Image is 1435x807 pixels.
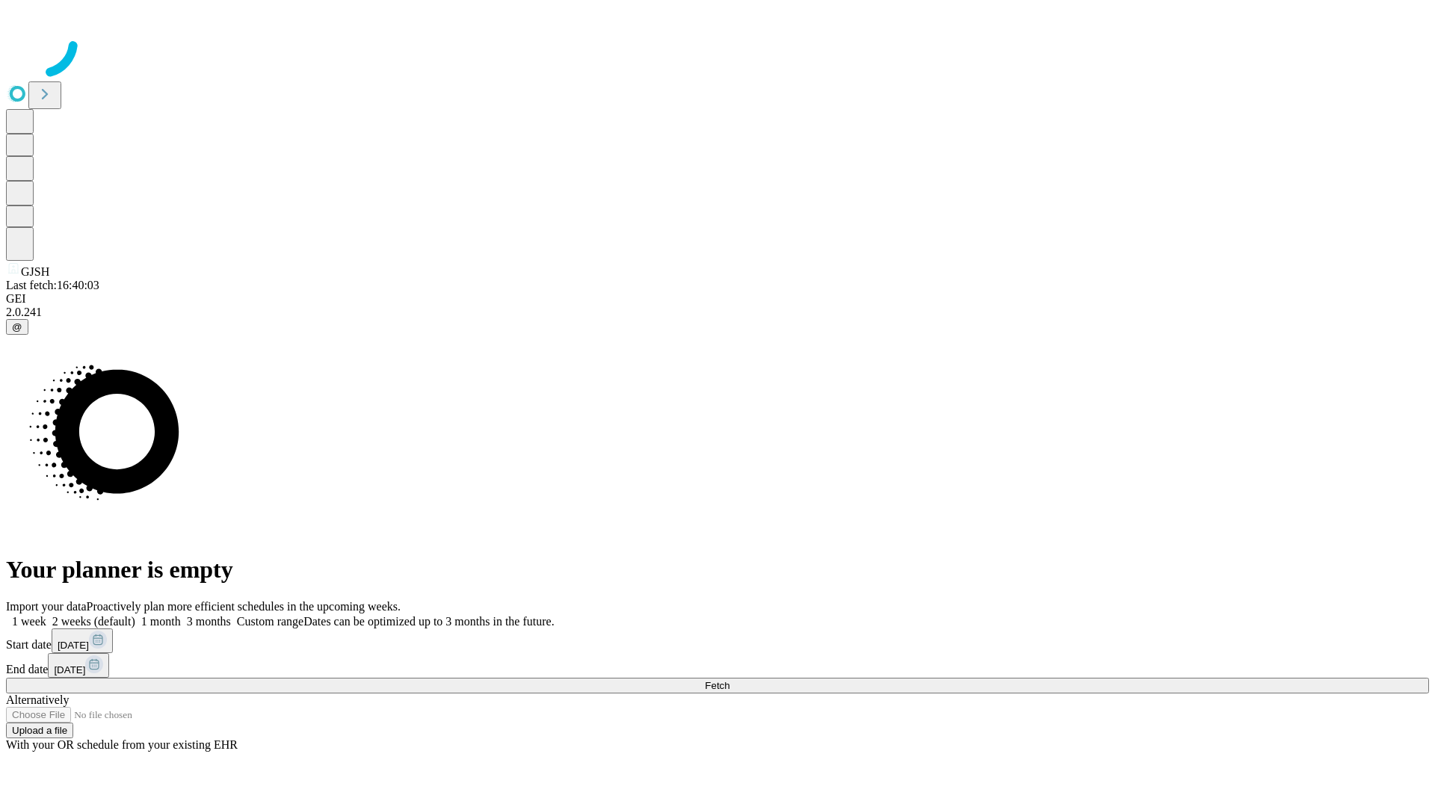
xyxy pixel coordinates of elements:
[6,628,1429,653] div: Start date
[6,306,1429,319] div: 2.0.241
[6,738,238,751] span: With your OR schedule from your existing EHR
[6,723,73,738] button: Upload a file
[237,615,303,628] span: Custom range
[52,628,113,653] button: [DATE]
[6,600,87,613] span: Import your data
[6,319,28,335] button: @
[6,292,1429,306] div: GEI
[12,321,22,333] span: @
[48,653,109,678] button: [DATE]
[21,265,49,278] span: GJSH
[54,664,85,675] span: [DATE]
[52,615,135,628] span: 2 weeks (default)
[705,680,729,691] span: Fetch
[6,678,1429,693] button: Fetch
[12,615,46,628] span: 1 week
[6,653,1429,678] div: End date
[187,615,231,628] span: 3 months
[6,693,69,706] span: Alternatively
[6,556,1429,584] h1: Your planner is empty
[87,600,401,613] span: Proactively plan more efficient schedules in the upcoming weeks.
[58,640,89,651] span: [DATE]
[303,615,554,628] span: Dates can be optimized up to 3 months in the future.
[6,279,99,291] span: Last fetch: 16:40:03
[141,615,181,628] span: 1 month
